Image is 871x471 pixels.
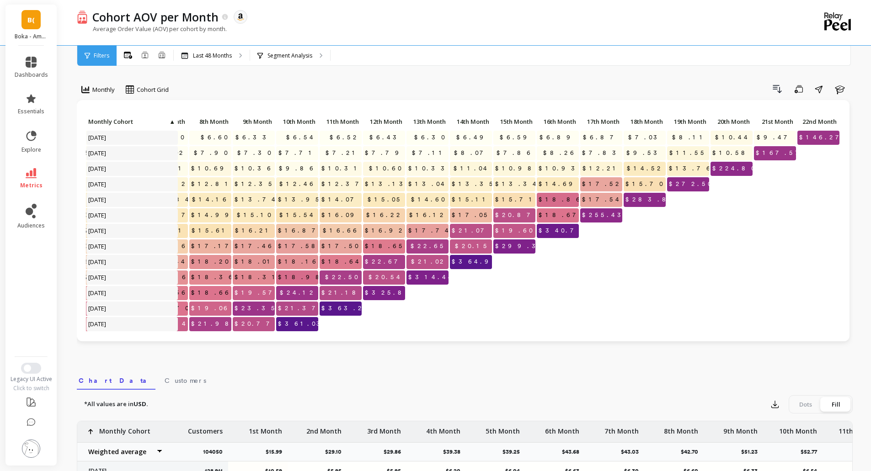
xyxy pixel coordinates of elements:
span: $21.98 [189,317,237,331]
div: Toggle SortBy [276,115,319,129]
span: $21.37 [276,302,324,315]
span: $364.97 [450,255,507,269]
span: Filters [94,52,109,59]
p: Boka - Amazon (Essor) [15,33,48,40]
span: $22.67 [363,255,406,269]
span: $14.69 [537,177,581,191]
span: $10.33 [406,162,453,175]
span: 12th Month [365,118,402,125]
p: $39.38 [443,448,466,455]
span: $24.12 [278,286,318,300]
span: $18.66 [189,286,234,300]
div: Toggle SortBy [580,115,623,129]
div: Toggle SortBy [189,115,232,129]
span: $13.34 [493,177,541,191]
span: $9.47 [755,131,796,144]
button: Switch to New UI [21,363,41,374]
span: [DATE] [86,302,109,315]
span: $19.06 [189,302,232,315]
span: $6.33 [234,131,275,144]
span: $6.30 [412,131,449,144]
span: $23.35 [233,302,280,315]
div: Toggle SortBy [86,115,129,129]
p: Customers [188,421,223,436]
p: 12th Month [363,115,405,128]
p: 10th Month [779,421,817,436]
span: $18.31 [233,270,282,284]
span: $9.53 [625,146,666,160]
p: 104050 [203,448,228,455]
p: 6th Month [545,421,579,436]
span: $10.58 [711,146,753,160]
span: $7.71 [277,146,318,160]
span: $7.79 [363,146,407,160]
div: Toggle SortBy [536,115,580,129]
p: 4th Month [426,421,460,436]
span: $272.50 [667,177,715,191]
span: $21.07 [450,224,493,238]
p: $43.68 [562,448,585,455]
span: $13.74 [233,193,280,206]
span: $20.54 [367,270,405,284]
span: 14th Month [452,118,489,125]
div: Toggle SortBy [493,115,536,129]
p: 13th Month [406,115,449,128]
span: $8.11 [670,131,709,144]
span: $314.44 [406,270,457,284]
p: $52.77 [801,448,823,455]
div: Toggle SortBy [623,115,667,129]
span: $17.54 [580,193,624,206]
span: $7.11 [410,146,449,160]
span: dashboards [15,71,48,79]
span: 19th Month [669,118,706,125]
span: Monthly Cohort [88,118,168,125]
span: $16.09 [320,208,363,222]
div: Dots [791,397,821,412]
span: $13.13 [363,177,411,191]
span: $7.21 [324,146,362,160]
span: $17.46 [233,239,277,253]
span: $18.36 [189,270,237,284]
span: $13.76 [667,162,715,175]
span: $8.26 [541,146,579,160]
span: $20.87 [493,208,539,222]
span: $255.43 [580,208,630,222]
span: $20.15 [453,239,492,253]
p: 20th Month [711,115,753,128]
span: $361.03 [276,317,329,331]
p: 2nd Month [306,421,342,436]
span: [DATE] [86,317,109,331]
span: 11th Month [321,118,359,125]
span: $16.92 [363,224,407,238]
span: $6.89 [538,131,579,144]
span: $6.43 [368,131,405,144]
span: $10.69 [189,162,232,175]
span: $17.17 [189,239,237,253]
span: 17th Month [582,118,620,125]
span: $11.04 [452,162,492,175]
p: 10th Month [276,115,318,128]
span: $17.52 [580,177,624,191]
span: $15.54 [278,208,318,222]
span: $15.71 [493,193,539,206]
p: Average Order Value (AOV) per cohort by month. [77,25,227,33]
span: $7.86 [495,146,535,160]
div: Toggle SortBy [797,115,840,129]
span: $21.18 [320,286,364,300]
span: 13th Month [408,118,446,125]
span: $10.31 [320,162,363,175]
span: $15.10 [235,208,275,222]
div: Toggle SortBy [753,115,797,129]
span: [DATE] [86,193,109,206]
div: Legacy UI Active [5,376,57,383]
span: $12.46 [278,177,318,191]
p: 17th Month [580,115,622,128]
span: $7.03 [626,131,666,144]
span: Monthly [92,85,115,94]
span: $363.27 [320,302,376,315]
span: [DATE] [86,286,109,300]
p: 22nd Month [797,115,839,128]
span: metrics [20,182,43,189]
span: $17.74 [406,224,454,238]
span: 21st Month [756,118,793,125]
